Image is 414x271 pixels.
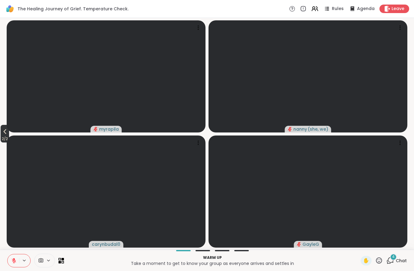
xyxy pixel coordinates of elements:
[68,260,357,266] p: Take a moment to get to know your group as everyone arrives and settles in
[297,242,301,246] span: audio-muted
[392,254,395,259] span: 4
[92,241,120,247] span: carynbudal0
[308,126,328,132] span: ( she, we )
[68,255,357,260] p: Warm up
[99,126,119,132] span: myrapila
[18,6,129,12] span: The Healing Journey of Grief. Temperature Check.
[357,6,375,12] span: Agenda
[363,257,369,264] span: ✋
[94,127,98,131] span: audio-muted
[293,126,307,132] span: nanny
[332,6,344,12] span: Rules
[288,127,292,131] span: audio-muted
[396,258,407,264] span: Chat
[1,135,9,142] span: 2 / 2
[302,241,319,247] span: GayleG
[392,6,404,12] span: Leave
[5,4,15,14] img: ShareWell Logomark
[1,125,9,142] button: 2/2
